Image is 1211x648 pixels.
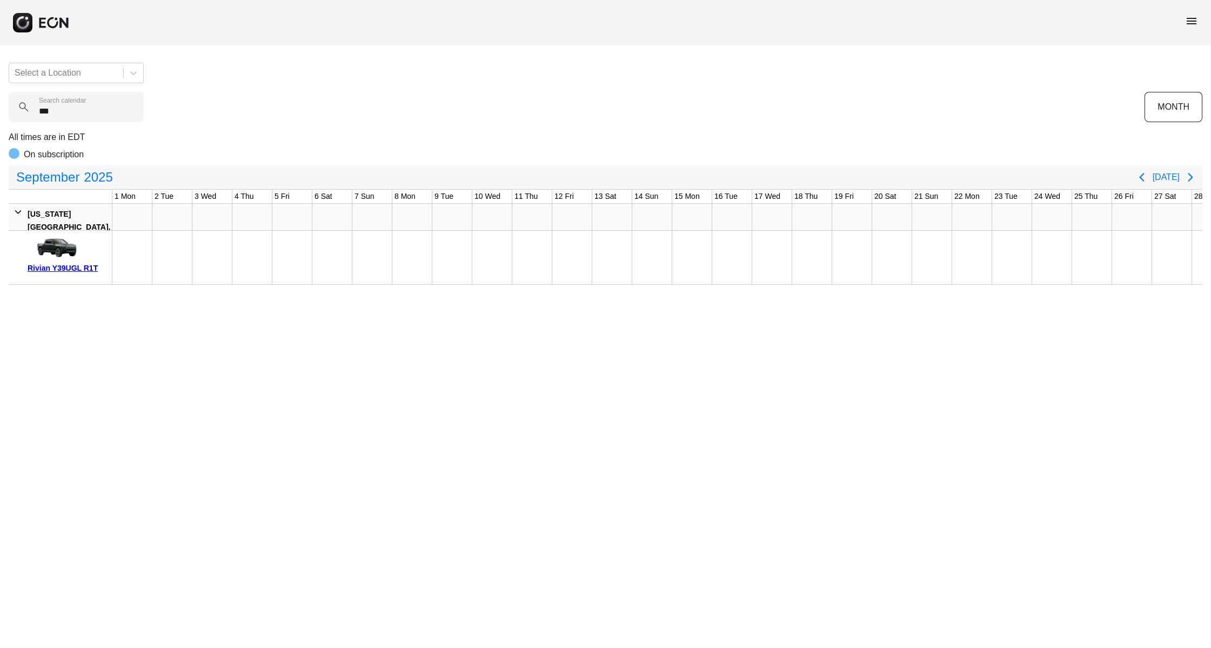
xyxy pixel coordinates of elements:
[28,235,82,262] img: car
[1131,166,1153,188] button: Previous page
[312,190,334,203] div: 6 Sat
[352,190,377,203] div: 7 Sun
[472,190,503,203] div: 10 Wed
[512,190,540,203] div: 11 Thu
[24,148,84,161] p: On subscription
[232,190,256,203] div: 4 Thu
[432,190,456,203] div: 9 Tue
[1145,92,1202,122] button: MONTH
[672,190,702,203] div: 15 Mon
[792,190,820,203] div: 18 Thu
[10,166,119,188] button: September2025
[1152,190,1178,203] div: 27 Sat
[912,190,940,203] div: 21 Sun
[1180,166,1201,188] button: Next page
[9,131,1202,144] p: All times are in EDT
[39,96,86,105] label: Search calendar
[592,190,618,203] div: 13 Sat
[1072,190,1100,203] div: 25 Thu
[1153,168,1180,187] button: [DATE]
[392,190,418,203] div: 8 Mon
[272,190,292,203] div: 5 Fri
[872,190,898,203] div: 20 Sat
[832,190,856,203] div: 19 Fri
[14,166,82,188] span: September
[952,190,982,203] div: 22 Mon
[1185,15,1198,28] span: menu
[712,190,740,203] div: 16 Tue
[1112,190,1136,203] div: 26 Fri
[992,190,1020,203] div: 23 Tue
[192,190,218,203] div: 3 Wed
[152,190,176,203] div: 2 Tue
[112,190,138,203] div: 1 Mon
[632,190,660,203] div: 14 Sun
[552,190,576,203] div: 12 Fri
[752,190,782,203] div: 17 Wed
[28,208,110,246] div: [US_STATE][GEOGRAPHIC_DATA], [GEOGRAPHIC_DATA]
[28,262,108,275] div: Rivian Y39UGL R1T
[82,166,115,188] span: 2025
[1032,190,1062,203] div: 24 Wed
